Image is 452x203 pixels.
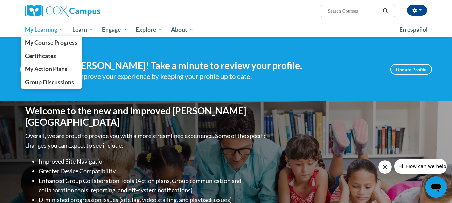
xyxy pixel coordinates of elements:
a: My Action Plans [21,62,82,75]
img: Cox Campus [25,5,100,17]
iframe: Message from company [394,159,447,174]
a: Update Profile [390,64,432,75]
span: Hi. How can we help? [4,5,54,10]
a: My Course Progress [21,36,82,49]
a: Learn [68,22,98,37]
a: My Learning [21,22,68,37]
a: En español [395,23,432,37]
a: Explore [131,22,167,37]
button: Account Settings [407,5,427,16]
a: Cox Campus [25,5,153,17]
h4: Hi [PERSON_NAME]! Take a minute to review your profile. [61,60,380,71]
span: About [171,26,194,34]
a: Certificates [21,49,82,62]
img: Profile Image [20,54,51,84]
iframe: Close message [378,160,392,174]
input: Search Courses [327,7,380,15]
div: Main menu [15,22,437,37]
span: En español [399,26,428,33]
li: Enhanced Group Collaboration Tools (Action plans, Group communication and collaboration tools, re... [39,176,268,195]
span: My Learning [25,26,64,34]
a: Group Discussions [21,76,82,89]
li: Improved Site Navigation [39,157,268,166]
iframe: Button to launch messaging window [425,176,447,198]
a: Engage [98,22,131,37]
li: Greater Device Compatibility [39,166,268,176]
div: Help improve your experience by keeping your profile up to date. [61,71,380,82]
h1: Welcome to the new and improved [PERSON_NAME][GEOGRAPHIC_DATA] [25,105,268,128]
span: Engage [102,26,127,34]
button: Search [380,7,390,15]
span: Group Discussions [25,79,74,86]
span: Learn [72,26,93,34]
span: My Course Progress [25,39,77,46]
a: About [167,22,198,37]
span: Certificates [25,52,56,59]
span: My Action Plans [25,65,67,72]
p: Overall, we are proud to provide you with a more streamlined experience. Some of the specific cha... [25,131,268,150]
span: Explore [135,26,162,34]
